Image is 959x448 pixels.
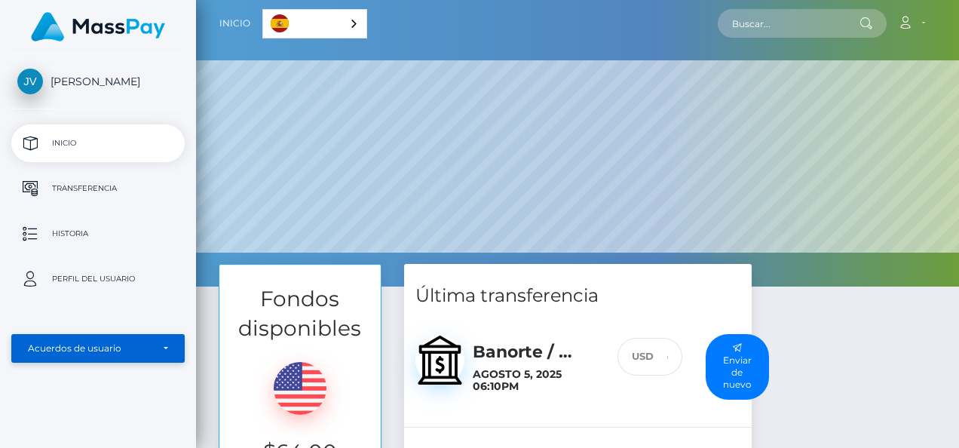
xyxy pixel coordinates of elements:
[718,9,859,38] input: Buscar...
[617,338,654,376] div: USD
[17,268,179,290] p: Perfil del usuario
[219,284,381,343] h3: Fondos disponibles
[28,342,152,354] div: Acuerdos de usuario
[274,362,326,415] img: USD.png
[415,336,464,385] img: bank.svg
[11,215,185,253] a: Historia
[262,9,367,38] aside: Language selected: Español
[17,132,179,155] p: Inicio
[11,75,185,88] span: [PERSON_NAME]
[11,124,185,162] a: Inicio
[473,368,595,394] h6: Agosto 5, 2025 06:10PM
[415,283,740,309] h4: Última transferencia
[262,9,367,38] div: Language
[11,170,185,207] a: Transferencia
[17,222,179,245] p: Historia
[263,10,366,38] a: Español
[11,334,185,363] button: Acuerdos de usuario
[17,177,179,200] p: Transferencia
[31,12,165,41] img: MassPay
[654,338,682,376] input: 64.00
[11,260,185,298] a: Perfil del usuario
[219,8,250,39] a: Inicio
[473,341,595,364] h5: Banorte / MXN
[706,334,769,400] button: Enviar de nuevo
